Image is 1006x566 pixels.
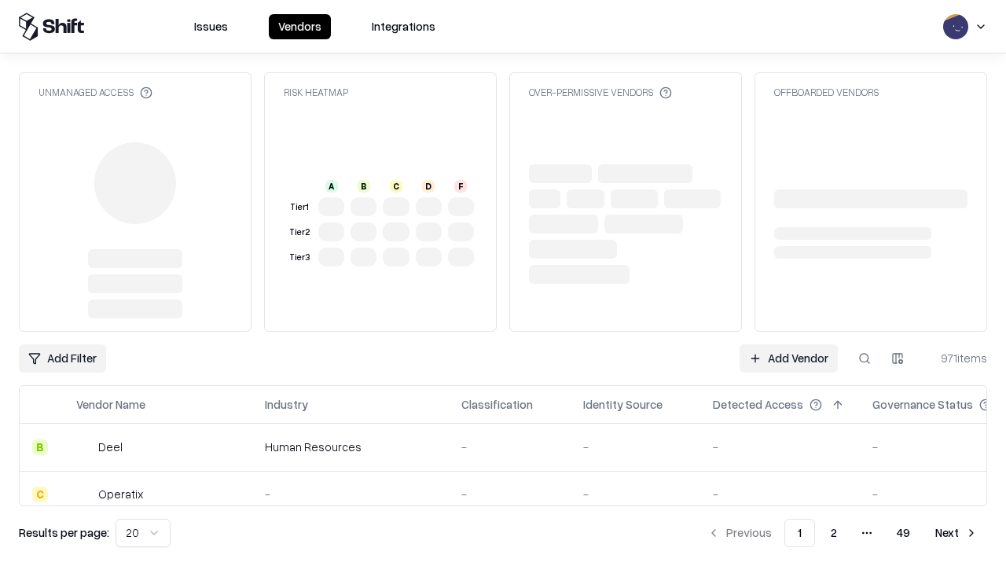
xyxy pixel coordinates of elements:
div: Classification [461,396,533,413]
img: Deel [76,439,92,455]
div: - [713,439,847,455]
div: C [390,180,402,193]
button: Issues [185,14,237,39]
button: Integrations [362,14,445,39]
img: Operatix [76,487,92,502]
div: Identity Source [583,396,663,413]
div: Tier 1 [287,200,312,214]
div: Human Resources [265,439,436,455]
div: Offboarded Vendors [774,86,879,99]
div: Tier 2 [287,226,312,239]
div: Industry [265,396,308,413]
div: Detected Access [713,396,803,413]
button: 49 [884,519,923,547]
button: Vendors [269,14,331,39]
div: Governance Status [872,396,973,413]
div: D [422,180,435,193]
div: C [32,487,48,502]
div: - [583,439,688,455]
div: B [32,439,48,455]
p: Results per page: [19,524,109,541]
div: 971 items [924,350,987,366]
div: F [454,180,467,193]
button: 2 [818,519,850,547]
div: Deel [98,439,123,455]
div: Unmanaged Access [39,86,152,99]
button: 1 [784,519,815,547]
div: - [713,486,847,502]
div: Risk Heatmap [284,86,348,99]
div: Vendor Name [76,396,145,413]
nav: pagination [698,519,987,547]
div: Tier 3 [287,251,312,264]
div: B [358,180,370,193]
div: - [583,486,688,502]
div: Over-Permissive Vendors [529,86,672,99]
div: - [461,439,558,455]
div: Operatix [98,486,143,502]
a: Add Vendor [740,344,838,373]
button: Next [926,519,987,547]
div: - [461,486,558,502]
div: - [265,486,436,502]
button: Add Filter [19,344,106,373]
div: A [325,180,338,193]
